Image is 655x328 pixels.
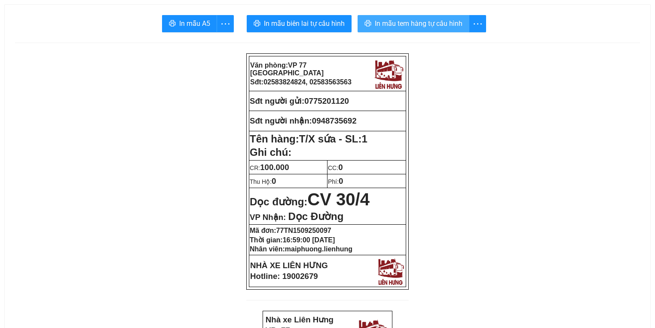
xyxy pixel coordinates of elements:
[264,18,345,29] span: In mẫu biên lai tự cấu hình
[179,18,210,29] span: In mẫu A5
[361,133,367,145] span: 1
[285,245,352,253] span: maiphuong.lienhung
[3,4,71,13] strong: Nhà xe Liên Hưng
[92,6,126,42] img: logo
[162,15,217,32] button: printerIn mẫu A5
[250,146,291,158] span: Ghi chú:
[263,78,352,86] span: 02583824824, 02583563563
[250,227,331,234] strong: Mã đơn:
[304,96,349,105] span: 0775201120
[307,190,370,209] span: CV 30/4
[338,163,343,172] span: 0
[469,19,486,29] span: more
[250,78,352,86] strong: Sđt:
[250,196,370,207] strong: Dọc đường:
[358,15,469,32] button: printerIn mẫu tem hàng tự cấu hình
[86,61,118,68] span: 0775201120
[272,176,276,186] span: 0
[254,20,260,28] span: printer
[250,245,352,253] strong: Nhân viên:
[250,116,312,125] strong: Sđt người nhận:
[169,20,176,28] span: printer
[250,213,286,222] span: VP Nhận:
[250,178,276,185] span: Thu Hộ:
[364,20,371,28] span: printer
[250,261,328,270] strong: NHÀ XE LIÊN HƯNG
[247,15,352,32] button: printerIn mẫu biên lai tự cấu hình
[288,210,343,222] span: Dọc Đường
[312,116,357,125] span: 0948735692
[250,164,289,171] span: CR:
[35,46,94,56] strong: Phiếu gửi hàng
[328,164,343,171] span: CC:
[63,61,118,68] strong: SĐT gửi:
[328,178,343,185] span: Phí:
[3,15,91,43] strong: VP: 77 [GEOGRAPHIC_DATA], [GEOGRAPHIC_DATA]
[250,62,324,77] span: VP 77 [GEOGRAPHIC_DATA]
[469,15,486,32] button: more
[250,272,318,281] strong: Hotline: 19002679
[3,61,31,68] strong: Người gửi:
[260,163,289,172] span: 100.000
[339,176,343,186] span: 0
[250,62,324,77] strong: Văn phòng:
[250,96,304,105] strong: Sđt người gửi:
[266,315,334,324] strong: Nhà xe Liên Hưng
[375,18,462,29] span: In mẫu tem hàng tự cấu hình
[217,15,234,32] button: more
[250,236,335,244] strong: Thời gian:
[376,256,405,286] img: logo
[217,19,233,29] span: more
[283,236,335,244] span: 16:59:00 [DATE]
[250,133,367,145] strong: Tên hàng:
[276,227,331,234] span: 77TN1509250097
[299,133,367,145] span: T/X sứa - SL:
[372,57,405,90] img: logo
